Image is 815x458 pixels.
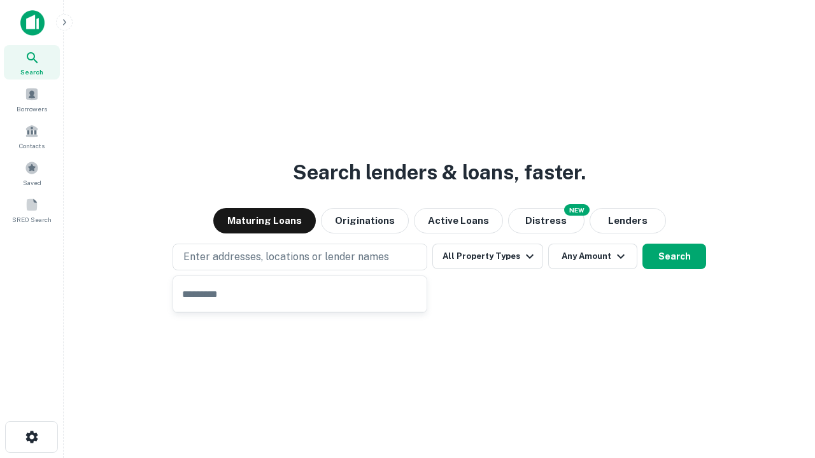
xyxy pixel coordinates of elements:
button: Search distressed loans with lien and other non-mortgage details. [508,208,585,233]
button: Search [642,244,706,269]
span: Search [20,67,43,77]
iframe: Chat Widget [751,356,815,417]
span: Contacts [19,141,45,151]
button: Lenders [590,208,666,233]
p: Enter addresses, locations or lender names [183,249,389,265]
button: Enter addresses, locations or lender names [173,244,427,270]
span: Borrowers [17,104,47,114]
button: Active Loans [414,208,503,233]
button: Originations [321,208,409,233]
h3: Search lenders & loans, faster. [293,157,586,188]
button: All Property Types [432,244,543,269]
button: Maturing Loans [213,208,316,233]
div: NEW [564,204,590,216]
a: Saved [4,156,60,190]
a: SREO Search [4,193,60,227]
button: Any Amount [548,244,637,269]
a: Contacts [4,119,60,153]
span: Saved [23,177,41,188]
span: SREO Search [12,214,52,225]
a: Borrowers [4,82,60,116]
img: capitalize-icon.png [20,10,45,36]
a: Search [4,45,60,80]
